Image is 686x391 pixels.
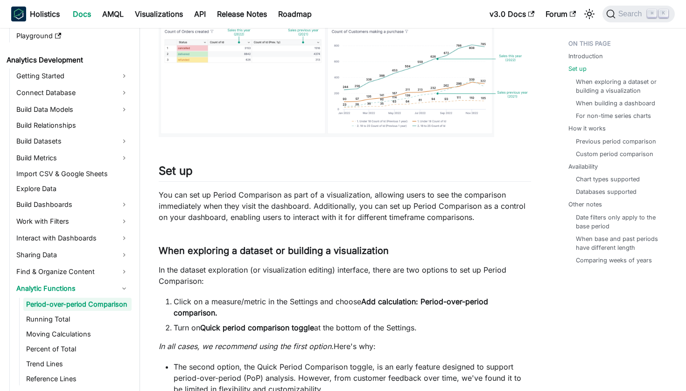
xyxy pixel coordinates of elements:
[11,7,26,21] img: Holistics
[174,296,531,318] li: Click on a measure/metric in the Settings and choose
[616,10,648,18] span: Search
[14,197,132,212] a: Build Dashboards
[159,245,531,257] h3: When exploring a dataset or building a visualization
[568,200,602,209] a: Other notes
[576,77,668,95] a: When exploring a dataset or building a visualization
[576,111,651,120] a: For non-time series charts
[576,213,668,231] a: Date filters only apply to the base period
[200,323,314,332] strong: Quick period comparison toggle
[11,7,60,21] a: HolisticsHolistics
[30,8,60,20] b: Holistics
[23,298,132,311] a: Period-over-period Comparison
[14,167,132,180] a: Import CSV & Google Sheets
[211,7,273,21] a: Release Notes
[159,189,531,223] p: You can set up Period Comparison as part of a visualization, allowing users to see the comparison...
[14,134,132,149] a: Build Datasets
[576,256,652,265] a: Comparing weeks of years
[14,264,132,279] a: Find & Organize Content
[602,6,675,22] button: Search (Command+K)
[576,137,656,146] a: Previous period comparison
[23,357,132,370] a: Trend Lines
[14,281,132,296] a: Analytic Functions
[568,64,587,73] a: Set up
[23,328,132,341] a: Moving Calculations
[576,150,653,158] a: Custom period comparison
[14,85,132,100] a: Connect Database
[576,99,655,108] a: When building a dashboard
[159,264,531,287] p: In the dataset exploration (or visualization editing) interface, there are two options to set up ...
[97,7,129,21] a: AMQL
[14,247,132,262] a: Sharing Data
[159,341,531,352] p: Here's why:
[129,7,189,21] a: Visualizations
[23,313,132,326] a: Running Total
[568,52,603,61] a: Introduction
[14,151,132,165] a: Build Metrics
[647,9,657,18] kbd: ⌘
[23,372,132,385] a: Reference Lines
[14,214,132,229] a: Work with Filters
[582,7,597,21] button: Switch between dark and light mode (currently light mode)
[23,343,132,356] a: Percent of Total
[659,9,668,18] kbd: K
[14,119,132,132] a: Build Relationships
[174,322,531,333] li: Turn on at the bottom of the Settings.
[576,234,668,252] a: When base and past periods have different length
[159,164,531,182] h2: Set up
[14,29,132,42] a: Playground
[14,182,132,195] a: Explore Data
[14,69,132,83] a: Getting Started
[189,7,211,21] a: API
[273,7,317,21] a: Roadmap
[159,342,334,351] em: In all cases, we recommend using the first option.
[67,7,97,21] a: Docs
[484,7,540,21] a: v3.0 Docs
[540,7,581,21] a: Forum
[4,54,132,67] a: Analytics Development
[576,175,640,184] a: Chart types supported
[14,231,132,246] a: Interact with Dashboards
[568,162,598,171] a: Availability
[14,102,132,117] a: Build Data Models
[576,187,637,196] a: Databases supported
[568,124,606,133] a: How it works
